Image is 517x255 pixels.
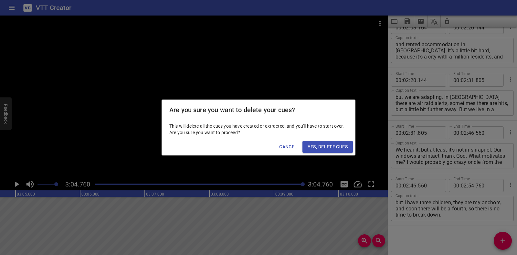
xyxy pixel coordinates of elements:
[162,120,355,138] div: This will delete all the cues you have created or extracted, and you'll have to start over. Are y...
[169,105,348,115] h2: Are you sure you want to delete your cues?
[279,143,297,151] span: Cancel
[277,141,300,153] button: Cancel
[302,141,353,153] button: Yes, Delete Cues
[308,143,348,151] span: Yes, Delete Cues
